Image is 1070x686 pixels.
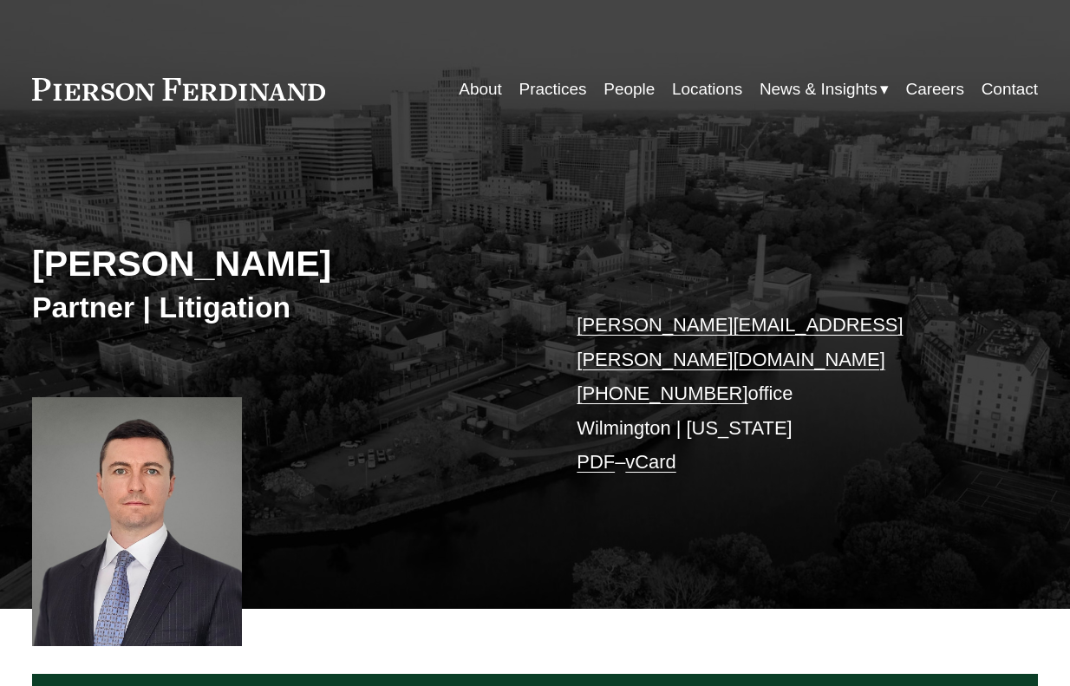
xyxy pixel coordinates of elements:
a: folder dropdown [760,73,889,106]
a: Locations [672,73,742,106]
span: News & Insights [760,75,878,104]
a: Careers [906,73,964,106]
a: About [459,73,502,106]
h2: [PERSON_NAME] [32,243,535,286]
a: Contact [982,73,1038,106]
p: office Wilmington | [US_STATE] – [577,308,995,479]
a: [PERSON_NAME][EMAIL_ADDRESS][PERSON_NAME][DOMAIN_NAME] [577,314,903,369]
h3: Partner | Litigation [32,290,535,326]
a: PDF [577,451,615,473]
a: People [604,73,655,106]
a: [PHONE_NUMBER] [577,382,747,404]
a: Practices [519,73,587,106]
a: vCard [625,451,675,473]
